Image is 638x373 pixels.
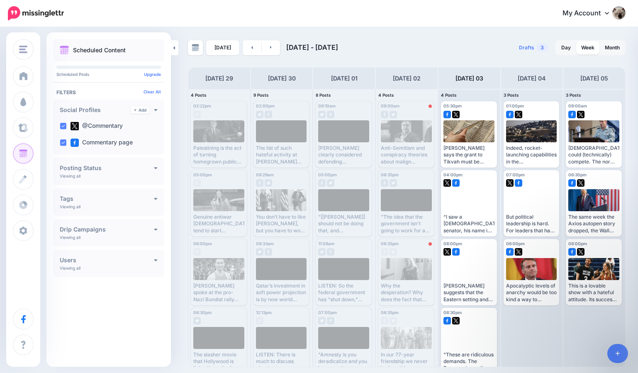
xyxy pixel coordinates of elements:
[504,93,519,98] span: 3 Posts
[580,73,608,83] h4: [DATE] 05
[452,317,460,324] img: twitter-square.png
[506,145,557,165] div: Indeed, rocket-launching capabilities in the [GEOGRAPHIC_DATA] that even modestly approached thos...
[193,145,244,165] div: Palestining is the act of turning homegrown public anger outward and aiming it at [GEOGRAPHIC_DAT...
[256,172,274,177] span: 09:29am
[568,179,576,187] img: facebook-square.png
[443,179,451,187] img: twitter-square.png
[131,106,150,114] a: Add
[443,317,451,324] img: facebook-square.png
[566,93,581,98] span: 3 Posts
[568,248,576,256] img: facebook-square.png
[318,214,369,234] div: "[[PERSON_NAME]] should not be doing that, and [DEMOGRAPHIC_DATA] should not be doing that, and t...
[318,103,336,108] span: 09:10am
[331,73,358,83] h4: [DATE] 01
[318,317,326,324] img: twitter-grey-square.png
[71,122,123,130] label: @Commentary
[515,111,522,118] img: twitter-square.png
[327,179,334,187] img: twitter-grey-square.png
[443,145,494,165] div: [PERSON_NAME] says the grant to Tikvah must be understood within “the framework” of authoritarian...
[318,310,337,315] span: 07:00pm
[506,179,514,187] img: twitter-square.png
[256,248,263,256] img: twitter-grey-square.png
[381,317,388,324] img: facebook-grey-square.png
[443,111,451,118] img: facebook-square.png
[71,139,133,147] label: Commentary page
[60,227,154,232] h4: Drip Campaigns
[455,73,483,83] h4: [DATE] 03
[256,317,263,324] img: facebook-grey-square.png
[514,40,553,55] a: Drafts3
[519,45,534,50] span: Drafts
[381,248,388,256] img: facebook-grey-square.png
[256,283,307,303] div: Qatar’s investment in soft power projection is by now world famous. In recent years, Qatar has sp...
[256,103,275,108] span: 02:00pm
[256,310,272,315] span: 12:13pm
[192,44,199,51] img: calendar-grey-darker.png
[193,214,244,234] div: Genuine antiwar [DEMOGRAPHIC_DATA] tend to start sentences with “As an [DEMOGRAPHIC_DATA]….” [PER...
[268,73,296,83] h4: [DATE] 30
[506,248,514,256] img: facebook-square.png
[60,257,154,263] h4: Users
[600,41,625,54] a: Month
[286,43,338,51] span: [DATE] - [DATE]
[60,173,80,178] p: Viewing all
[256,241,274,246] span: 09:33am
[19,46,27,53] img: menu.png
[381,111,388,118] img: facebook-grey-square.png
[568,145,619,165] div: [DEMOGRAPHIC_DATA] could (technically) compete. The norm was that they had no real opportunity to...
[381,172,399,177] span: 06:35pm
[506,283,557,303] div: Apocalyptic levels of anarchy would be too kind a way to describe this horror show. [URL][DOMAIN_...
[390,248,397,256] img: twitter-grey-square.png
[518,73,545,83] h4: [DATE] 04
[265,111,272,118] img: facebook-grey-square.png
[318,283,369,303] div: LISTEN: So the federal government has “shut down,” which it really hasn’t, actually, and here we ...
[193,351,244,372] div: The slasher movie that Hollywood is living through—box office deflation, audiences vanishing, lay...
[193,283,244,303] div: [PERSON_NAME] spoke at the pro-Nazi Bundist rally held at [GEOGRAPHIC_DATA] on [DATE]. And he wou...
[318,111,326,118] img: twitter-grey-square.png
[381,241,399,246] span: 06:35pm
[568,214,619,234] div: The same week the Axios autopen story dropped, the Wall Street Journal published a letter purport...
[452,111,460,118] img: twitter-square.png
[316,93,331,98] span: 8 Posts
[577,179,584,187] img: twitter-square.png
[193,310,212,315] span: 06:30pm
[576,41,599,54] a: Week
[256,179,263,187] img: facebook-grey-square.png
[443,241,462,246] span: 08:00pm
[506,172,525,177] span: 07:00pm
[393,73,421,83] h4: [DATE] 02
[265,179,272,187] img: twitter-grey-square.png
[60,165,154,171] h4: Posting Status
[318,248,326,256] img: twitter-grey-square.png
[256,214,307,234] div: You don’t have to like [PERSON_NAME], but you have to work with him—he’s the [DEMOGRAPHIC_DATA] p...
[515,179,522,187] img: facebook-square.png
[556,41,576,54] a: Day
[577,248,584,256] img: twitter-square.png
[193,248,201,256] img: facebook-grey-square.png
[568,111,576,118] img: facebook-square.png
[443,248,451,256] img: twitter-square.png
[381,145,432,165] div: Anti-Semitism and conspiracy theories about malign [DEMOGRAPHIC_DATA] control of world affairs ha...
[381,351,432,372] div: In our 77-year friendship we never had anything resembling a serious argument. Neither in all tha...
[378,93,394,98] span: 4 Posts
[318,145,369,165] div: [PERSON_NAME] clearly considered defending [GEOGRAPHIC_DATA] to be one of his more honorable obli...
[381,283,432,303] div: Why the desperation? Why does the fact that [PERSON_NAME] supported Israel and detested anti-Semi...
[60,266,80,271] p: Viewing all
[452,248,460,256] img: facebook-square.png
[568,241,587,246] span: 08:00pm
[256,111,263,118] img: twitter-grey-square.png
[193,172,212,177] span: 05:00pm
[60,196,154,202] h4: Tags
[256,351,307,372] div: LISTEN: There is much to discuss about [PERSON_NAME] historic proposal for ending the war in [GEO...
[515,248,522,256] img: twitter-square.png
[60,107,131,113] h4: Social Profiles
[506,103,524,108] span: 01:00pm
[390,317,397,324] img: twitter-grey-square.png
[71,139,79,147] img: facebook-square.png
[381,179,388,187] img: facebook-grey-square.png
[327,111,334,118] img: facebook-grey-square.png
[443,283,494,303] div: [PERSON_NAME] suggests that the Eastern setting and ancient provenance of the [DEMOGRAPHIC_DATA] ...
[506,241,525,246] span: 06:00pm
[536,44,548,51] span: 3
[443,103,462,108] span: 05:30pm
